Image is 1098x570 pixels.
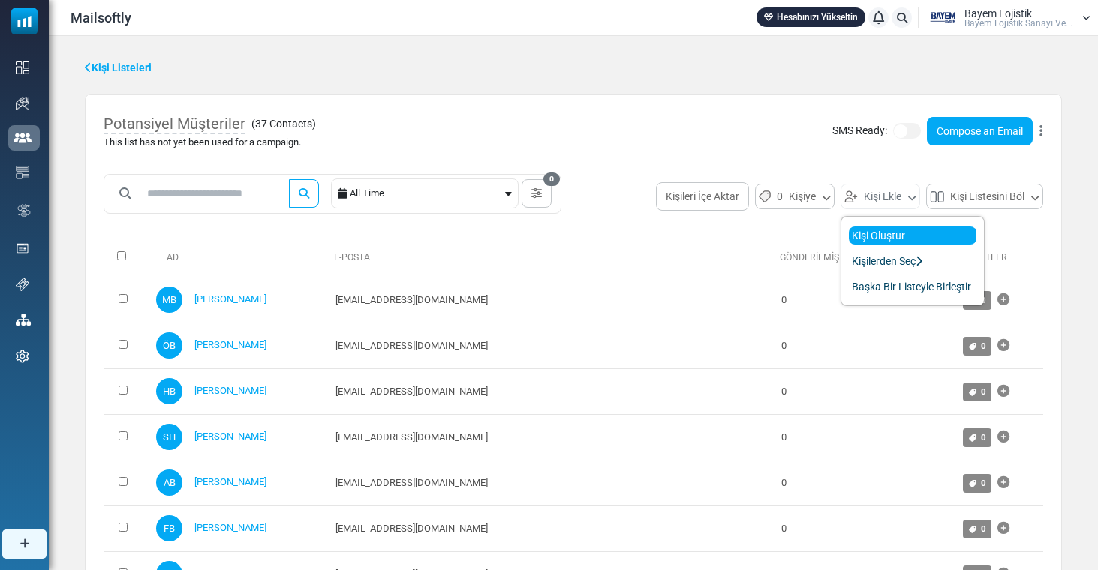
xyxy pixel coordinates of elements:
[849,226,976,244] a: Kişi Oluştur
[927,117,1033,145] a: Compose an Email
[16,349,29,363] img: settings-icon.svg
[156,515,182,541] span: FB
[981,432,986,442] span: 0
[832,117,1043,145] div: SMS Ready:
[964,8,1032,19] span: Bayem Lojistik
[328,322,774,368] td: [EMAIL_ADDRESS][DOMAIN_NAME]
[194,339,266,350] a: [PERSON_NAME]
[104,115,245,134] span: Potansiyel Müşteriler
[328,368,774,414] td: [EMAIL_ADDRESS][DOMAIN_NAME]
[774,368,955,414] td: 0
[774,277,955,323] td: 0
[543,172,560,186] span: 0
[194,522,266,533] a: [PERSON_NAME]
[328,277,774,323] td: [EMAIL_ADDRESS][DOMAIN_NAME]
[334,252,370,262] a: E-Posta
[774,505,955,551] td: 0
[16,166,29,179] img: email-templates-icon.svg
[251,116,316,132] span: ( )
[757,7,865,27] a: Hesabınızı Yükseltin
[923,7,1090,29] a: User Logo Bayem Lojistik Bayem Loji̇sti̇k Sanayi̇ Ve...
[997,468,1009,498] a: Etiket Ekle
[963,382,991,401] a: 0
[71,7,131,28] span: Mailsoftly
[194,293,266,304] a: [PERSON_NAME]
[194,476,266,487] a: [PERSON_NAME]
[328,460,774,505] td: [EMAIL_ADDRESS][DOMAIN_NAME]
[16,61,29,74] img: dashboard-icon.svg
[16,277,29,291] img: support-icon.svg
[981,478,986,488] span: 0
[16,241,29,255] img: landing_pages.svg
[963,520,991,538] a: 0
[849,277,976,295] a: Başka Bir Listeyle Birleştir
[849,252,976,270] a: Kişilerden Seç
[156,332,182,358] span: ÖB
[522,179,552,208] button: 0
[774,460,955,505] td: 0
[16,202,32,219] img: workflow.svg
[997,422,1009,452] a: Etiket Ekle
[194,430,266,442] a: [PERSON_NAME]
[997,331,1009,361] a: Etiket Ekle
[255,118,312,130] span: 37 Contacts
[777,187,783,205] span: 0
[194,385,266,396] a: [PERSON_NAME]
[156,469,182,496] span: AB
[156,286,182,313] span: MB
[755,184,835,209] button: 0Kişiye
[961,252,1007,262] a: Etiketler
[774,322,955,368] td: 0
[963,337,991,355] a: 0
[774,414,955,460] td: 0
[11,8,38,34] img: mailsoftly_icon_blue_white.svg
[997,285,1009,315] a: Etiket Ekle
[14,133,32,143] img: contacts-icon-active.svg
[85,60,152,76] a: Kişi Listeleri
[328,505,774,551] td: [EMAIL_ADDRESS][DOMAIN_NAME]
[963,428,991,447] a: 0
[963,474,991,493] a: 0
[981,386,986,397] span: 0
[656,182,749,211] button: Kişileri İçe Aktar
[841,184,920,209] button: Kişi Ekle
[328,414,774,460] td: [EMAIL_ADDRESS][DOMAIN_NAME]
[964,19,1072,28] span: Bayem Loji̇sti̇k Sanayi̇ Ve...
[780,252,895,262] a: Gönderilmiş E-Postalar
[923,7,961,29] img: User Logo
[997,376,1009,406] a: Etiket Ekle
[155,252,179,262] a: Ad
[350,179,502,208] div: All Time
[981,340,986,351] span: 0
[16,97,29,110] img: campaigns-icon.png
[997,514,1009,544] a: Etiket Ekle
[156,424,182,450] span: SH
[926,184,1043,209] button: Kişi Listesini Böl
[156,378,182,404] span: HB
[981,523,986,534] span: 0
[104,135,316,150] div: This list has not yet been used for a campaign.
